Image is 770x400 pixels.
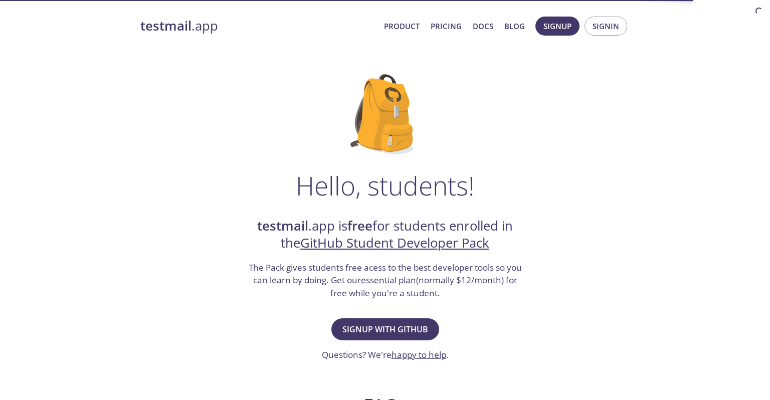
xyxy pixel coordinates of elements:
[140,17,191,35] strong: testmail
[361,274,416,286] a: essential plan
[384,20,420,33] a: Product
[473,20,493,33] a: Docs
[504,20,525,33] a: Blog
[392,349,446,360] a: happy to help
[593,20,619,33] span: Signin
[543,20,571,33] span: Signup
[140,18,376,35] a: testmail.app
[247,218,523,252] h2: .app is for students enrolled in the
[347,217,372,235] strong: free
[257,217,308,235] strong: testmail
[431,20,462,33] a: Pricing
[585,17,627,36] button: Signin
[350,74,420,154] img: github-student-backpack.png
[296,170,474,201] h1: Hello, students!
[300,234,489,252] a: GitHub Student Developer Pack
[535,17,580,36] button: Signup
[342,322,428,336] span: Signup with GitHub
[322,348,449,361] h3: Questions? We're .
[247,261,523,300] h3: The Pack gives students free acess to the best developer tools so you can learn by doing. Get our...
[331,318,439,340] button: Signup with GitHub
